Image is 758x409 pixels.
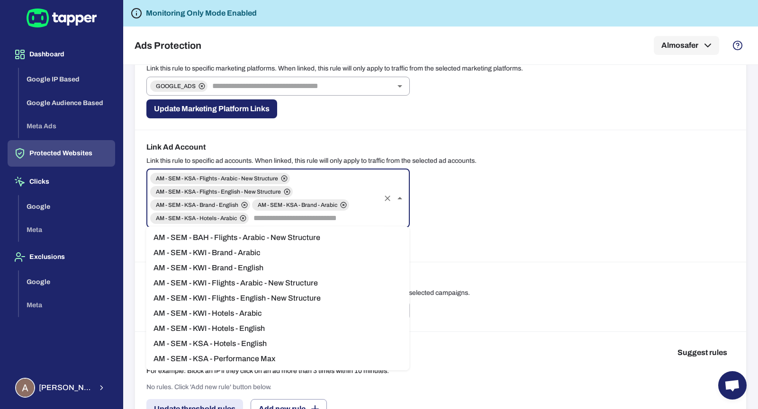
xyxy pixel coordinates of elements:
button: Google IP Based [19,68,115,91]
button: Ahmed Sobih[PERSON_NAME] Sobih [8,374,115,401]
h6: Link Ad Account [146,142,735,153]
button: Almosafer [654,36,719,55]
h5: Ads Protection [135,40,201,51]
p: Link this rule to specific marketing platforms. When linked, this rule will only apply to traffic... [146,64,735,73]
h6: Monitoring Only Mode Enabled [146,8,257,19]
span: AM - SEM - KSA - Flights - English - New Structure [150,188,287,196]
div: AM - SEM - KSA - Brand - Arabic [252,199,349,211]
button: Google Audience Based [19,91,115,115]
li: AM - SEM - KWI - Brand - English [146,260,409,276]
span: [PERSON_NAME] Sobih [39,383,92,392]
button: Exclusions [8,244,115,270]
div: AM - SEM - KSA - Flights - Arabic - New Structure [150,173,290,184]
img: Ahmed Sobih [16,379,34,397]
div: AM - SEM - KSA - Brand - English [150,199,250,211]
div: AM - SEM - KSA - Flights - English - New Structure [150,186,293,197]
a: Clicks [8,177,115,185]
div: GOOGLE_ADS [150,80,208,92]
li: AM - SEM - KWI - Hotels - English [146,321,409,336]
div: AM - SEM - KSA - Hotels - Arabic [150,213,249,224]
p: No rules. Click 'Add new rule' button below. [146,383,271,391]
a: Google Audience Based [19,98,115,106]
li: AM - SEM - KWI - Flights - English - New Structure [146,291,409,306]
a: Dashboard [8,50,115,58]
button: Suggest rules [670,343,735,362]
svg: Tapper is not blocking any fraudulent activity for this domain [131,8,142,19]
li: AM - SEM - KSA - Performance Max [146,351,409,366]
li: AM - SEM - KSA - Hotels - English [146,336,409,351]
p: Link this rule to specific ad accounts. When linked, this rule will only apply to traffic from th... [146,157,735,165]
li: AM - SEM - KWI - Brand - Arabic [146,245,409,260]
button: Google [19,195,115,219]
a: Google [19,202,115,210]
button: Close [393,192,406,205]
span: GOOGLE_ADS [150,82,201,90]
a: Exclusions [8,252,115,260]
span: AM - SEM - KSA - Brand - English [150,201,244,209]
span: AM - SEM - KSA - Hotels - Arabic [150,214,243,222]
button: Clear [381,192,394,205]
a: Google [19,277,115,285]
div: Open chat [718,371,747,400]
h6: Link Campaign [146,274,735,285]
button: Dashboard [8,41,115,68]
span: AM - SEM - KSA - Brand - Arabic [252,201,343,209]
li: AM - SEM - BAH - Flights - Arabic - New Structure [146,230,409,245]
a: Protected Websites [8,149,115,157]
button: Update Marketing Platform Links [146,99,277,118]
button: Clicks [8,169,115,195]
p: Link this rule to specific campaigns. When linked, this rule will only apply to traffic from the ... [146,289,735,297]
li: AM - SEM - KWI - Flights - Arabic - New Structure [146,276,409,291]
span: AM - SEM - KSA - Flights - Arabic - New Structure [150,175,284,182]
button: Protected Websites [8,140,115,167]
button: Open [393,80,406,93]
li: AM - SEM - KWI - Hotels - Arabic [146,306,409,321]
button: Google [19,270,115,294]
a: Google IP Based [19,75,115,83]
